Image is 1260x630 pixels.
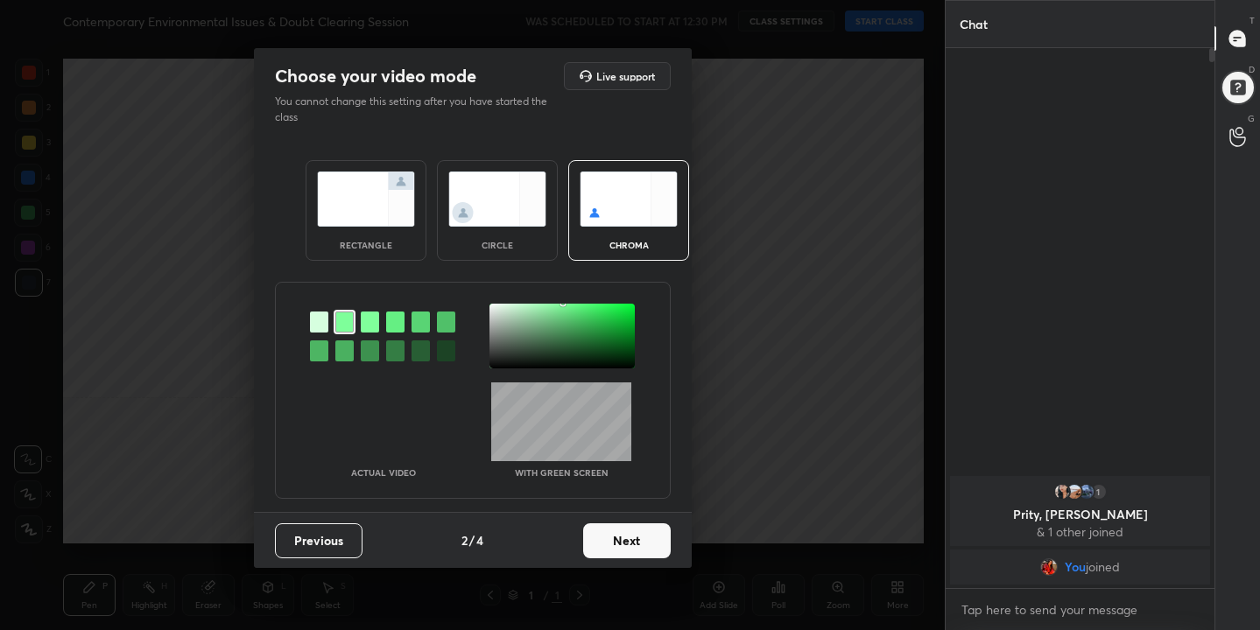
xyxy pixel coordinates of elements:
p: You cannot change this setting after you have started the class [275,94,559,125]
h2: Choose your video mode [275,65,476,87]
p: G [1248,112,1255,125]
h5: Live support [596,71,655,81]
h4: 2 [461,531,468,549]
img: chromaScreenIcon.c19ab0a0.svg [580,171,678,227]
img: b717d4c772334cd7883e8195646e80b7.jpg [1066,483,1083,500]
img: normalScreenIcon.ae25ed63.svg [317,171,415,227]
p: Prity, [PERSON_NAME] [961,507,1200,521]
div: chroma [594,241,664,249]
button: Previous [275,523,363,558]
div: circle [462,241,532,249]
span: You [1065,560,1086,574]
p: T [1249,14,1255,27]
img: circleScreenIcon.acc0effb.svg [448,171,546,227]
p: Chat [946,1,1002,47]
h4: / [469,531,475,549]
p: D [1249,63,1255,76]
div: 1 [1090,483,1108,500]
p: With green screen [515,468,609,477]
div: grid [946,472,1214,588]
h4: 4 [476,531,483,549]
div: rectangle [331,241,401,249]
p: & 1 other joined [961,525,1200,539]
img: e8264a57f34749feb2a1a1cab8da49a2.jpg [1040,558,1058,576]
p: Actual Video [351,468,416,477]
img: 8bf0d85a76d2479da0f56fcc0e9668d4.jpg [1053,483,1071,500]
img: 3 [1078,483,1095,500]
button: Next [583,523,671,558]
span: joined [1086,560,1120,574]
